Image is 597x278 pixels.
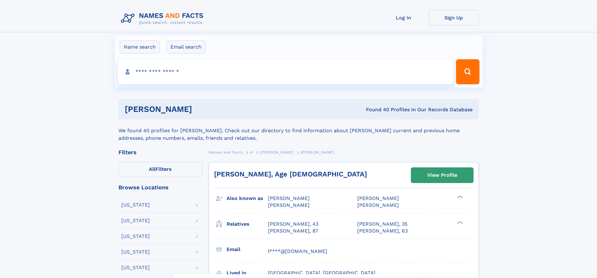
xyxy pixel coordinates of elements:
[121,265,150,270] div: [US_STATE]
[456,59,479,84] button: Search Button
[227,193,268,204] h3: Also known as
[166,40,206,54] label: Email search
[411,168,473,183] a: View Profile
[118,10,209,27] img: Logo Names and Facts
[121,234,150,239] div: [US_STATE]
[268,202,310,208] span: [PERSON_NAME]
[250,148,253,156] a: H
[121,249,150,254] div: [US_STATE]
[121,202,150,207] div: [US_STATE]
[301,150,334,155] span: [PERSON_NAME]
[268,221,318,228] a: [PERSON_NAME], 43
[118,162,202,177] label: Filters
[118,119,479,142] div: We found 40 profiles for [PERSON_NAME]. Check out our directory to find information about [PERSON...
[268,195,310,201] span: [PERSON_NAME]
[357,195,399,201] span: [PERSON_NAME]
[209,148,243,156] a: Names and Facts
[357,202,399,208] span: [PERSON_NAME]
[357,221,407,228] a: [PERSON_NAME], 35
[268,228,318,234] a: [PERSON_NAME], 87
[227,244,268,255] h3: Email
[125,105,279,113] h1: [PERSON_NAME]
[149,166,155,172] span: All
[456,195,463,199] div: ❯
[456,220,463,224] div: ❯
[214,170,367,178] a: [PERSON_NAME], Age [DEMOGRAPHIC_DATA]
[379,10,429,25] a: Log In
[429,10,479,25] a: Sign Up
[120,40,160,54] label: Name search
[227,219,268,229] h3: Relatives
[250,150,253,155] span: H
[260,148,294,156] a: [PERSON_NAME]
[279,106,473,113] div: Found 40 Profiles In Our Records Database
[357,228,408,234] a: [PERSON_NAME], 63
[260,150,294,155] span: [PERSON_NAME]
[121,218,150,223] div: [US_STATE]
[427,168,457,182] div: View Profile
[118,59,453,84] input: search input
[118,185,202,190] div: Browse Locations
[268,270,375,276] span: [GEOGRAPHIC_DATA], [GEOGRAPHIC_DATA]
[118,149,202,155] div: Filters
